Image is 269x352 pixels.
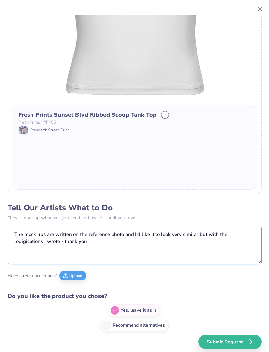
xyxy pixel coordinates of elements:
span: Have a reference image? [8,272,57,279]
span: Standard: Screen Print [30,127,69,133]
button: Close [254,3,266,15]
span: # FP55 [43,119,56,126]
h4: Do you like the product you chose? [8,291,262,301]
p: They’ll mock up whatever you need and revise it until you love it. [8,215,262,221]
div: Fresh Prints Sunset Blvd Ribbed Scoop Tank Top [18,111,156,119]
button: Upload [59,271,86,280]
label: Yes, leave it as is [109,304,160,316]
img: Standard: Screen Print [19,126,28,134]
label: Recommend alternatives [101,320,169,331]
span: Fresh Prints [18,119,40,126]
button: Submit Request [198,335,262,349]
h3: Tell Our Artists What to Do [8,203,262,213]
textarea: The mock ups are written on the reference photo and I’d like it to look very similar but with the... [8,227,262,264]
